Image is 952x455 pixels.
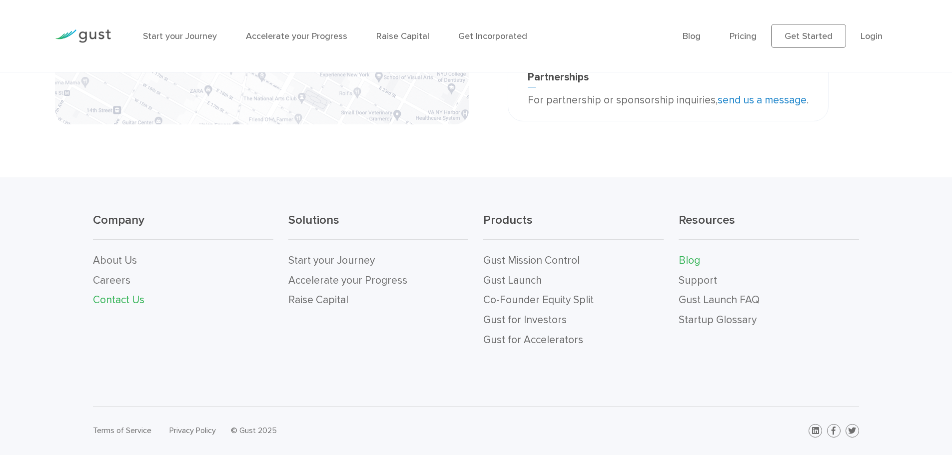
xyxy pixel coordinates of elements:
a: Pricing [730,31,757,41]
a: Blog [679,254,700,267]
a: Raise Capital [288,294,348,306]
a: Privacy Policy [169,426,216,435]
a: Support [679,274,717,287]
a: Login [861,31,883,41]
a: Contact Us [93,294,144,306]
h3: Partnerships [528,71,809,87]
a: Co-Founder Equity Split [483,294,594,306]
a: Gust for Accelerators [483,334,583,346]
a: Gust for Investors [483,314,567,326]
a: Accelerate your Progress [246,31,347,41]
div: © Gust 2025 [231,424,468,438]
a: Blog [683,31,701,41]
img: Gust Logo [55,29,111,43]
h3: Resources [679,212,859,240]
a: Gust Mission Control [483,254,580,267]
h3: Company [93,212,273,240]
a: Startup Glossary [679,314,757,326]
a: Get Started [771,24,846,48]
a: Terms of Service [93,426,151,435]
a: send us a message [718,94,807,106]
a: Gust Launch FAQ [679,294,760,306]
a: Get Incorporated [458,31,527,41]
a: Gust Launch [483,274,542,287]
p: For partnership or sponsorship inquiries, . [528,92,809,109]
h3: Solutions [288,212,469,240]
a: Raise Capital [376,31,429,41]
a: About Us [93,254,137,267]
a: Start your Journey [143,31,217,41]
a: Careers [93,274,130,287]
a: Start your Journey [288,254,375,267]
a: Accelerate your Progress [288,274,407,287]
h3: Products [483,212,664,240]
